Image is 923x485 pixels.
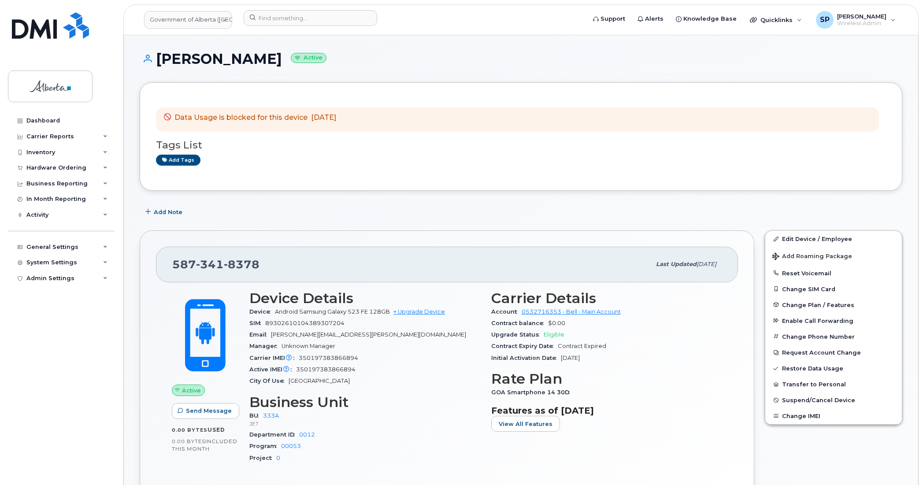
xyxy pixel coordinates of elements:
[289,378,350,384] span: [GEOGRAPHIC_DATA]
[172,427,208,433] span: 0.00 Bytes
[265,320,345,326] span: 89302610104389307204
[765,297,902,313] button: Change Plan / Features
[275,308,390,315] span: Android Samsung Galaxy S23 FE 128GB
[249,443,281,449] span: Program
[249,378,289,384] span: City Of Use
[782,397,855,404] span: Suspend/Cancel Device
[282,343,335,349] span: Unknown Manager
[772,253,852,261] span: Add Roaming Package
[765,231,902,247] a: Edit Device / Employee
[224,258,259,271] span: 8378
[765,313,902,329] button: Enable Call Forwarding
[186,407,232,415] span: Send Message
[174,113,308,122] span: Data Usage is blocked for this device
[499,420,552,428] span: View All Features
[291,53,326,63] small: Active
[491,405,723,416] h3: Features as of [DATE]
[765,408,902,424] button: Change IMEI
[491,343,558,349] span: Contract Expiry Date
[765,360,902,376] a: Restore Data Usage
[249,343,282,349] span: Manager
[276,455,280,461] a: 0
[299,431,315,438] a: 0012
[263,412,279,419] a: 333A
[249,412,263,419] span: BU
[491,320,548,326] span: Contract balance
[140,51,902,67] h1: [PERSON_NAME]
[697,261,716,267] span: [DATE]
[548,320,565,326] span: $0.00
[249,431,299,438] span: Department ID
[196,258,224,271] span: 341
[249,420,481,427] p: JET
[249,331,271,338] span: Email
[156,140,886,151] h3: Tags List
[249,366,296,373] span: Active IMEI
[249,355,299,361] span: Carrier IMEI
[393,308,445,315] a: + Upgrade Device
[249,290,481,306] h3: Device Details
[172,403,239,419] button: Send Message
[172,438,205,444] span: 0.00 Bytes
[782,301,854,308] span: Change Plan / Features
[491,308,522,315] span: Account
[182,386,201,395] span: Active
[765,376,902,392] button: Transfer to Personal
[491,331,544,338] span: Upgrade Status
[782,317,853,324] span: Enable Call Forwarding
[249,394,481,410] h3: Business Unit
[491,416,560,432] button: View All Features
[491,371,723,387] h3: Rate Plan
[172,438,237,452] span: included this month
[156,155,200,166] a: Add tags
[281,443,301,449] a: 00053
[172,258,259,271] span: 587
[311,113,336,122] span: [DATE]
[765,344,902,360] button: Request Account Change
[296,366,356,373] span: 350197383866894
[299,355,358,361] span: 350197383866894
[208,426,225,433] span: used
[249,455,276,461] span: Project
[249,320,265,326] span: SIM
[491,355,561,361] span: Initial Activation Date
[765,392,902,408] button: Suspend/Cancel Device
[140,204,190,220] button: Add Note
[765,329,902,344] button: Change Phone Number
[249,308,275,315] span: Device
[491,389,574,396] span: GOA Smartphone 14 30D
[522,308,621,315] a: 0532716353 - Bell - Main Account
[656,261,697,267] span: Last updated
[154,208,182,216] span: Add Note
[558,343,606,349] span: Contract Expired
[491,290,723,306] h3: Carrier Details
[765,281,902,297] button: Change SIM Card
[765,265,902,281] button: Reset Voicemail
[271,331,466,338] span: [PERSON_NAME][EMAIL_ADDRESS][PERSON_NAME][DOMAIN_NAME]
[561,355,580,361] span: [DATE]
[544,331,564,338] span: Eligible
[765,247,902,265] button: Add Roaming Package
